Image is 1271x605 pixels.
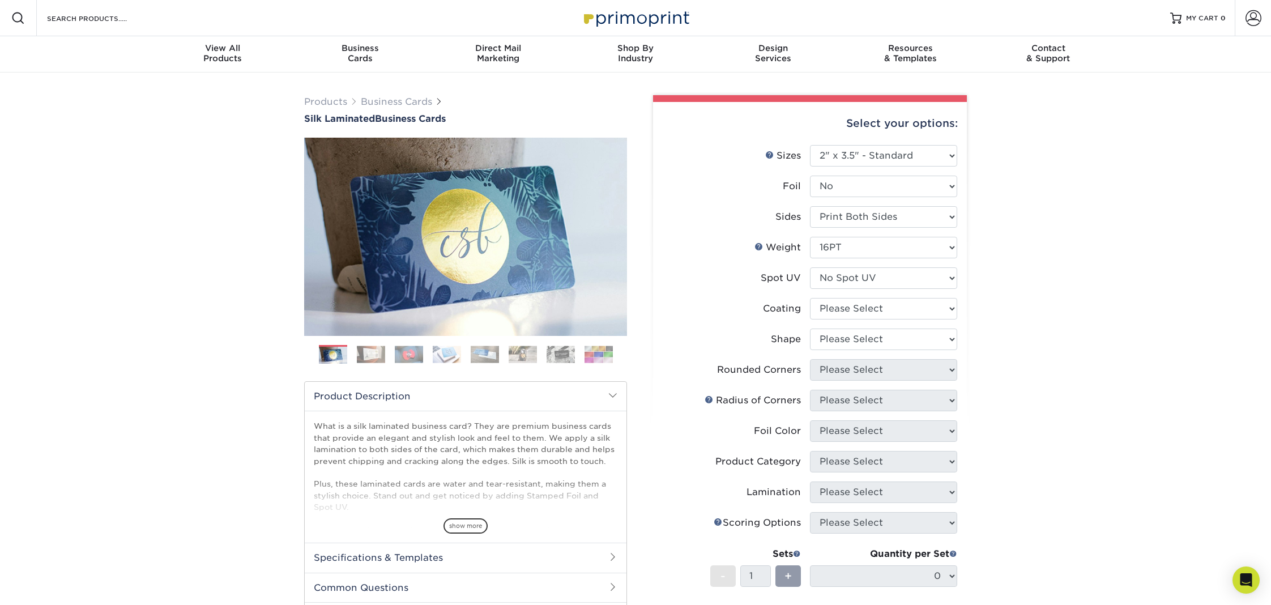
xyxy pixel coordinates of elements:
[304,113,627,124] a: Silk LaminatedBusiness Cards
[842,43,979,63] div: & Templates
[784,568,792,585] span: +
[715,455,801,468] div: Product Category
[304,75,627,398] img: Silk Laminated 01
[1232,566,1260,594] div: Open Intercom Messenger
[314,420,617,605] p: What is a silk laminated business card? They are premium business cards that provide an elegant a...
[429,36,567,73] a: Direct MailMarketing
[979,36,1117,73] a: Contact& Support
[747,485,801,499] div: Lamination
[810,547,957,561] div: Quantity per Set
[979,43,1117,63] div: & Support
[292,43,429,53] span: Business
[763,302,801,316] div: Coating
[429,43,567,53] span: Direct Mail
[717,363,801,377] div: Rounded Corners
[433,346,461,363] img: Business Cards 04
[471,346,499,363] img: Business Cards 05
[765,149,801,163] div: Sizes
[154,43,292,53] span: View All
[585,346,613,363] img: Business Cards 08
[361,96,432,107] a: Business Cards
[567,36,705,73] a: Shop ByIndustry
[547,346,575,363] img: Business Cards 07
[292,36,429,73] a: BusinessCards
[304,96,347,107] a: Products
[319,341,347,369] img: Business Cards 01
[714,516,801,530] div: Scoring Options
[662,102,958,145] div: Select your options:
[775,210,801,224] div: Sides
[579,6,692,30] img: Primoprint
[154,43,292,63] div: Products
[443,518,488,534] span: show more
[704,43,842,53] span: Design
[292,43,429,63] div: Cards
[395,346,423,363] img: Business Cards 03
[304,113,375,124] span: Silk Laminated
[705,394,801,407] div: Radius of Corners
[979,43,1117,53] span: Contact
[46,11,156,25] input: SEARCH PRODUCTS.....
[567,43,705,53] span: Shop By
[429,43,567,63] div: Marketing
[754,424,801,438] div: Foil Color
[704,36,842,73] a: DesignServices
[509,346,537,363] img: Business Cards 06
[567,43,705,63] div: Industry
[305,382,626,411] h2: Product Description
[357,346,385,363] img: Business Cards 02
[783,180,801,193] div: Foil
[305,573,626,602] h2: Common Questions
[154,36,292,73] a: View AllProducts
[304,113,627,124] h1: Business Cards
[754,241,801,254] div: Weight
[761,271,801,285] div: Spot UV
[704,43,842,63] div: Services
[771,333,801,346] div: Shape
[305,543,626,572] h2: Specifications & Templates
[842,36,979,73] a: Resources& Templates
[842,43,979,53] span: Resources
[1221,14,1226,22] span: 0
[1186,14,1218,23] span: MY CART
[720,568,726,585] span: -
[710,547,801,561] div: Sets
